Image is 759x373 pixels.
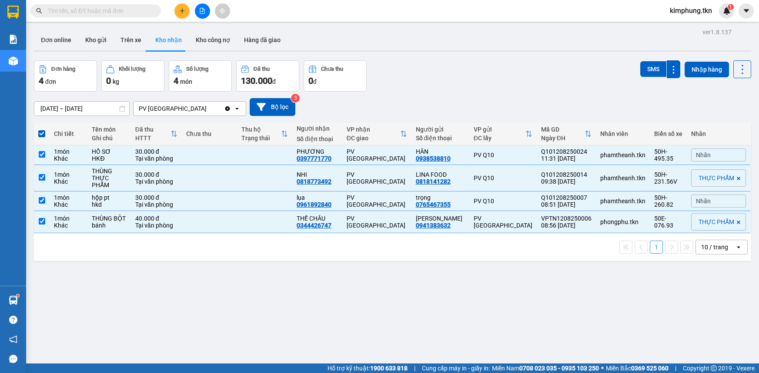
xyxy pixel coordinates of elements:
[347,194,407,208] div: PV [GEOGRAPHIC_DATA]
[347,215,407,229] div: PV [GEOGRAPHIC_DATA]
[9,35,18,44] img: solution-icon
[541,126,585,133] div: Mã GD
[237,30,288,50] button: Hàng đã giao
[297,125,338,132] div: Người nhận
[135,201,178,208] div: Tại văn phòng
[54,148,83,155] div: 1 món
[422,363,490,373] span: Cung cấp máy in - giấy in:
[186,130,233,137] div: Chưa thu
[541,194,592,201] div: Q101208250007
[691,130,746,137] div: Nhãn
[297,194,338,201] div: lụa
[237,122,292,145] th: Toggle SortBy
[106,76,111,86] span: 0
[631,365,669,372] strong: 0369 525 060
[7,6,19,19] img: logo-vxr
[416,171,465,178] div: LINA FOOD
[148,30,189,50] button: Kho nhận
[186,66,208,72] div: Số lượng
[469,122,537,145] th: Toggle SortBy
[34,102,129,116] input: Select a date range.
[119,66,145,72] div: Khối lượng
[9,355,17,363] span: message
[729,4,732,10] span: 1
[297,222,331,229] div: 0344426747
[241,76,272,86] span: 130.000
[519,365,599,372] strong: 0708 023 035 - 0935 103 250
[54,155,83,162] div: Khác
[174,3,190,19] button: plus
[541,215,592,222] div: VPTN1208250006
[113,78,119,85] span: kg
[45,78,56,85] span: đơn
[606,363,669,373] span: Miền Bắc
[600,130,645,137] div: Nhân viên
[215,3,230,19] button: aim
[297,148,338,155] div: PHƯƠNG
[699,174,734,182] span: THỰC PHẨM
[699,218,734,226] span: THỰC PHẨM
[78,30,114,50] button: Kho gửi
[474,175,532,182] div: PV Q10
[701,243,728,251] div: 10 / trang
[114,30,148,50] button: Trên xe
[416,126,465,133] div: Người gửi
[135,155,178,162] div: Tại văn phòng
[219,8,225,14] span: aim
[675,363,676,373] span: |
[696,152,711,158] span: Nhãn
[696,198,711,205] span: Nhãn
[663,5,719,16] span: kimphung.tkn
[54,194,83,201] div: 1 món
[48,6,150,16] input: Tìm tên, số ĐT hoặc mã đơn
[135,148,178,155] div: 30.000 đ
[347,126,400,133] div: VP nhận
[308,76,313,86] span: 0
[135,215,178,222] div: 40.000 đ
[207,104,208,113] input: Selected PV Phước Đông.
[92,135,126,142] div: Ghi chú
[297,201,331,208] div: 0961892840
[195,3,210,19] button: file-add
[92,201,126,208] div: hkd
[92,194,126,201] div: hộp pt
[474,215,532,229] div: PV [GEOGRAPHIC_DATA]
[92,215,126,229] div: THÙNG BỘT bánh
[51,66,75,72] div: Đơn hàng
[174,76,178,86] span: 4
[9,335,17,343] span: notification
[241,135,281,142] div: Trạng thái
[416,194,465,201] div: trọng
[17,294,19,297] sup: 1
[601,366,604,370] span: ⚪️
[600,175,645,182] div: phamtheanh.tkn
[347,148,407,162] div: PV [GEOGRAPHIC_DATA]
[54,171,83,178] div: 1 món
[416,215,465,222] div: NGỌC BÍCH
[135,194,178,201] div: 30.000 đ
[135,171,178,178] div: 30.000 đ
[297,155,331,162] div: 0397771770
[272,78,276,85] span: đ
[541,171,592,178] div: Q101208250014
[54,130,83,137] div: Chi tiết
[34,30,78,50] button: Đơn online
[224,105,231,112] svg: Clear value
[250,98,295,116] button: Bộ lọc
[654,215,682,229] div: 50E-076.93
[600,198,645,205] div: phamtheanh.tkn
[702,27,732,37] div: ver 1.8.137
[474,135,525,142] div: ĐC lấy
[416,222,451,229] div: 0941383632
[347,171,407,185] div: PV [GEOGRAPHIC_DATA]
[654,194,682,208] div: 50H-260.82
[135,135,171,142] div: HTTT
[321,66,343,72] div: Chưa thu
[328,363,408,373] span: Hỗ trợ kỹ thuật:
[39,76,43,86] span: 4
[541,148,592,155] div: Q101208250024
[640,61,666,77] button: SMS
[313,78,317,85] span: đ
[541,155,592,162] div: 11:31 [DATE]
[236,60,299,92] button: Đã thu130.000đ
